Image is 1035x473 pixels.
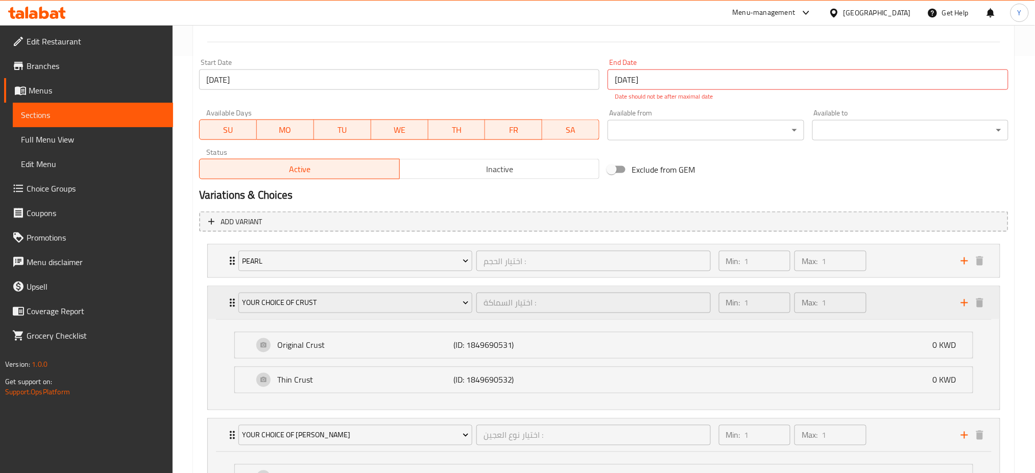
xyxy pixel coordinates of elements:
[933,339,965,351] p: 0 KWD
[957,253,972,269] button: add
[242,429,469,442] span: Your Choice Of [PERSON_NAME]
[21,158,165,170] span: Edit Menu
[4,78,173,103] a: Menus
[27,35,165,48] span: Edit Restaurant
[199,240,1008,282] li: Expand
[4,176,173,201] a: Choice Groups
[933,374,965,386] p: 0 KWD
[453,374,571,386] p: (ID: 1849690532)
[27,207,165,219] span: Coupons
[802,429,817,441] p: Max:
[13,152,173,176] a: Edit Menu
[204,162,396,177] span: Active
[27,329,165,342] span: Grocery Checklist
[4,250,173,274] a: Menu disclaimer
[314,120,371,140] button: TU
[204,123,253,137] span: SU
[615,92,1001,101] p: Date should not be after maximal date
[972,295,988,311] button: delete
[4,201,173,225] a: Coupons
[199,282,1008,414] li: ExpandExpandExpand
[733,7,796,19] div: Menu-management
[27,280,165,293] span: Upsell
[4,54,173,78] a: Branches
[4,274,173,299] a: Upsell
[972,428,988,443] button: delete
[21,133,165,146] span: Full Menu View
[726,429,740,441] p: Min:
[238,293,472,313] button: Your Choice Of Crust
[32,358,47,371] span: 1.0.0
[27,60,165,72] span: Branches
[277,339,453,351] p: Original Crust
[546,123,595,137] span: SA
[27,256,165,268] span: Menu disclaimer
[242,255,469,268] span: Pearl
[608,120,804,140] div: ​
[453,339,571,351] p: (ID: 1849690531)
[1018,7,1022,18] span: Y
[428,120,486,140] button: TH
[4,225,173,250] a: Promotions
[199,211,1008,232] button: Add variant
[242,297,469,310] span: Your Choice Of Crust
[802,255,817,267] p: Max:
[318,123,367,137] span: TU
[199,120,257,140] button: SU
[4,323,173,348] a: Grocery Checklist
[5,375,52,388] span: Get support on:
[208,245,1000,277] div: Expand
[13,127,173,152] a: Full Menu View
[27,182,165,195] span: Choice Groups
[257,120,314,140] button: MO
[726,255,740,267] p: Min:
[726,297,740,309] p: Min:
[404,162,596,177] span: Inactive
[13,103,173,127] a: Sections
[5,358,30,371] span: Version:
[4,299,173,323] a: Coverage Report
[221,216,262,228] span: Add variant
[238,425,472,445] button: Your Choice Of [PERSON_NAME]
[21,109,165,121] span: Sections
[27,231,165,244] span: Promotions
[802,297,817,309] p: Max:
[29,84,165,97] span: Menus
[5,385,70,398] a: Support.OpsPlatform
[277,374,453,386] p: Thin Crust
[432,123,482,137] span: TH
[399,159,600,179] button: Inactive
[235,367,973,393] div: Expand
[208,287,1000,319] div: Expand
[485,120,542,140] button: FR
[375,123,424,137] span: WE
[27,305,165,317] span: Coverage Report
[632,163,695,176] span: Exclude from GEM
[957,428,972,443] button: add
[4,29,173,54] a: Edit Restaurant
[208,419,1000,452] div: Expand
[542,120,599,140] button: SA
[238,251,472,271] button: Pearl
[972,253,988,269] button: delete
[489,123,538,137] span: FR
[957,295,972,311] button: add
[235,333,973,358] div: Expand
[199,187,1008,203] h2: Variations & Choices
[261,123,310,137] span: MO
[199,159,400,179] button: Active
[812,120,1008,140] div: ​
[371,120,428,140] button: WE
[844,7,911,18] div: [GEOGRAPHIC_DATA]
